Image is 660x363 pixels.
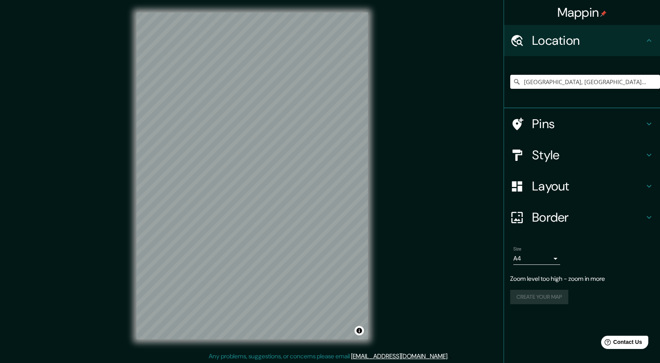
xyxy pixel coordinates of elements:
h4: Style [532,147,644,163]
div: Pins [504,108,660,139]
div: Style [504,139,660,171]
div: Layout [504,171,660,202]
div: Location [504,25,660,56]
h4: Mappin [557,5,607,20]
canvas: Map [137,12,368,339]
h4: Layout [532,178,644,194]
a: [EMAIL_ADDRESS][DOMAIN_NAME] [351,352,447,360]
div: A4 [513,252,560,265]
h4: Border [532,210,644,225]
div: Border [504,202,660,233]
img: pin-icon.png [600,11,607,17]
button: Toggle attribution [355,326,364,335]
p: Zoom level too high - zoom in more [510,274,654,284]
div: . [450,352,451,361]
input: Pick your city or area [510,75,660,89]
iframe: Help widget launcher [591,333,651,354]
div: . [449,352,450,361]
h4: Location [532,33,644,48]
label: Size [513,246,522,252]
h4: Pins [532,116,644,132]
p: Any problems, suggestions, or concerns please email . [209,352,449,361]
